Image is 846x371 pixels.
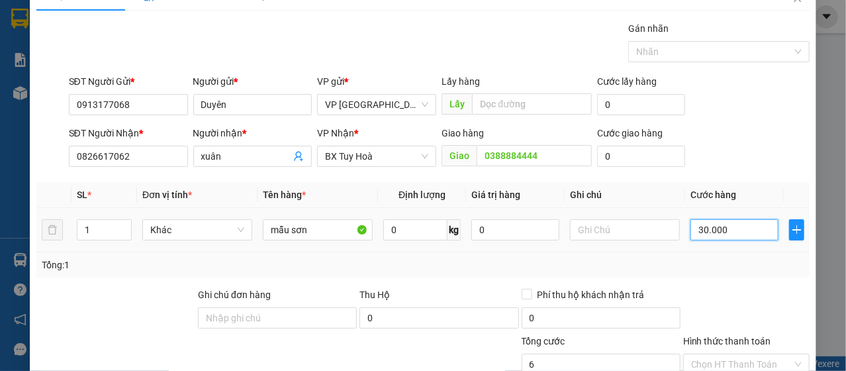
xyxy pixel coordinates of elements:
span: Giao [442,145,477,166]
span: Phí thu hộ khách nhận trả [532,288,650,302]
th: Ghi chú [565,182,685,208]
div: Tổng: 1 [42,258,328,272]
input: Dọc đường [472,93,592,115]
span: user-add [293,151,304,162]
input: Cước giao hàng [597,146,685,167]
div: VP gửi [317,74,436,89]
span: kg [447,219,461,240]
label: Ghi chú đơn hàng [198,290,271,300]
span: SL [77,189,87,200]
span: Khác [150,220,244,240]
label: Cước giao hàng [597,128,663,138]
div: Người gửi [193,74,312,89]
input: Ghi chú đơn hàng [198,307,357,329]
div: Người nhận [193,126,312,140]
button: plus [789,219,804,240]
span: Lấy [442,93,472,115]
span: Giao hàng [442,128,484,138]
span: Định lượng [399,189,446,200]
span: Cước hàng [690,189,736,200]
button: delete [42,219,63,240]
span: VP Nhận [317,128,354,138]
span: BX Tuy Hoà [325,146,428,166]
span: Đơn vị tính [142,189,192,200]
span: VP Nha Trang xe Limousine [325,95,428,115]
span: Lấy hàng [442,76,480,87]
input: 0 [471,219,559,240]
div: SĐT Người Gửi [69,74,188,89]
label: Cước lấy hàng [597,76,657,87]
span: plus [790,225,804,235]
div: SĐT Người Nhận [69,126,188,140]
label: Hình thức thanh toán [683,336,771,346]
span: Tên hàng [263,189,306,200]
input: Dọc đường [477,145,592,166]
span: Giá trị hàng [471,189,520,200]
span: Thu Hộ [359,290,390,300]
input: VD: Bàn, Ghế [263,219,373,240]
label: Gán nhãn [628,23,669,34]
input: Cước lấy hàng [597,94,685,115]
input: Ghi Chú [570,219,680,240]
span: Tổng cước [522,336,565,346]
